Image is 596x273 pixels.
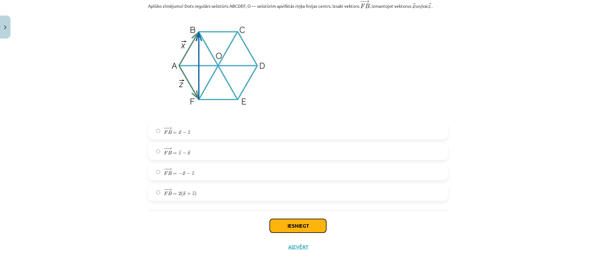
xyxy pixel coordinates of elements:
[360,3,365,8] span: F
[173,193,177,195] span: =
[164,188,168,191] span: −
[178,152,181,155] span: z
[164,151,168,155] span: F
[413,3,416,7] span: →
[195,191,196,197] span: )
[167,148,172,150] span: →
[4,25,7,30] img: icon-close-lesson-0947bae3869378f0d4975bcd49f059093ad1ed9edebbc8119c70593378902aed.svg
[173,132,177,134] span: =
[165,148,166,150] span: −
[173,173,177,175] span: =
[365,3,370,8] span: B
[168,151,172,155] span: B
[178,131,181,134] span: x
[164,168,168,171] span: −
[168,171,172,175] span: B
[428,5,431,8] span: z
[188,130,190,134] span: →
[164,127,168,130] span: −
[167,168,172,171] span: →
[168,130,172,134] span: B
[168,191,172,195] span: B
[179,150,181,154] span: →
[187,192,191,196] span: +
[164,130,168,134] span: F
[173,152,177,154] span: =
[178,172,183,175] span: −
[164,148,168,150] span: −
[187,152,190,155] span: x
[183,131,187,134] span: −
[165,188,166,191] span: −
[165,168,166,171] span: −
[183,193,186,195] span: x
[270,219,326,233] button: Iesniegt
[179,130,181,134] span: →
[181,191,183,197] span: (
[188,150,190,154] span: →
[183,191,186,195] span: →
[167,188,172,191] span: →
[192,191,195,195] span: →
[183,172,185,175] span: x
[178,192,181,195] span: 2
[183,151,187,155] span: −
[188,131,190,134] span: z
[286,244,310,250] button: Aizvērt
[167,127,172,130] span: →
[164,171,168,175] span: F
[192,171,194,175] span: →
[192,172,194,175] span: z
[165,127,166,130] span: −
[428,3,431,7] span: →
[192,193,195,195] span: z
[187,172,191,175] span: −
[183,171,185,175] span: →
[164,192,168,195] span: F
[412,5,416,8] span: x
